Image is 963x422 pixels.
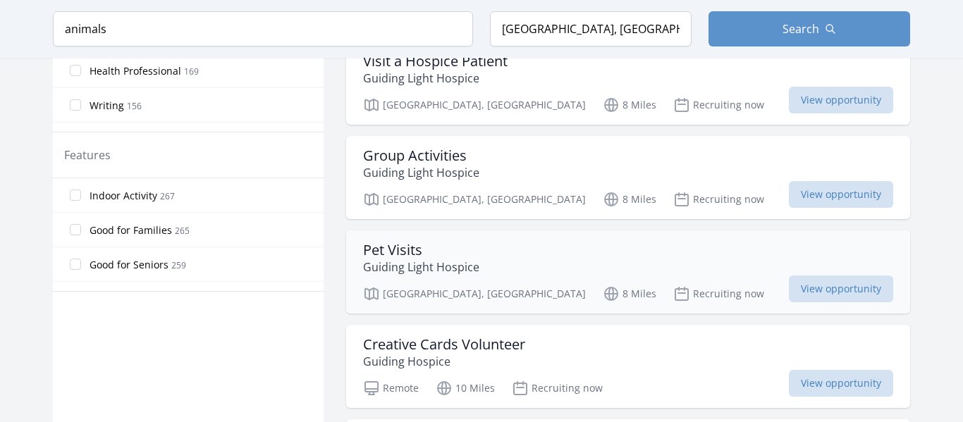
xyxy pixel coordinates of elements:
[436,380,495,397] p: 10 Miles
[70,224,81,235] input: Good for Families 265
[709,11,910,46] button: Search
[346,42,910,125] a: Visit a Hospice Patient Guiding Light Hospice [GEOGRAPHIC_DATA], [GEOGRAPHIC_DATA] 8 Miles Recrui...
[363,53,508,70] h3: Visit a Hospice Patient
[363,242,479,259] h3: Pet Visits
[64,147,111,163] legend: Features
[789,87,893,113] span: View opportunity
[346,325,910,408] a: Creative Cards Volunteer Guiding Hospice Remote 10 Miles Recruiting now View opportunity
[490,11,692,46] input: Location
[346,230,910,314] a: Pet Visits Guiding Light Hospice [GEOGRAPHIC_DATA], [GEOGRAPHIC_DATA] 8 Miles Recruiting now View...
[127,100,142,112] span: 156
[673,285,764,302] p: Recruiting now
[90,64,181,78] span: Health Professional
[70,65,81,76] input: Health Professional 169
[603,97,656,113] p: 8 Miles
[363,285,586,302] p: [GEOGRAPHIC_DATA], [GEOGRAPHIC_DATA]
[70,259,81,270] input: Good for Seniors 259
[90,258,168,272] span: Good for Seniors
[603,191,656,208] p: 8 Miles
[363,147,479,164] h3: Group Activities
[363,70,508,87] p: Guiding Light Hospice
[512,380,603,397] p: Recruiting now
[90,189,157,203] span: Indoor Activity
[789,181,893,208] span: View opportunity
[789,370,893,397] span: View opportunity
[673,97,764,113] p: Recruiting now
[70,99,81,111] input: Writing 156
[363,336,525,353] h3: Creative Cards Volunteer
[53,11,473,46] input: Keyword
[90,223,172,237] span: Good for Families
[789,275,893,302] span: View opportunity
[70,190,81,201] input: Indoor Activity 267
[171,259,186,271] span: 259
[363,259,479,275] p: Guiding Light Hospice
[90,99,124,113] span: Writing
[175,225,190,237] span: 265
[363,164,479,181] p: Guiding Light Hospice
[363,191,586,208] p: [GEOGRAPHIC_DATA], [GEOGRAPHIC_DATA]
[363,380,419,397] p: Remote
[160,190,175,202] span: 267
[783,20,819,37] span: Search
[184,66,199,77] span: 169
[363,353,525,370] p: Guiding Hospice
[363,97,586,113] p: [GEOGRAPHIC_DATA], [GEOGRAPHIC_DATA]
[603,285,656,302] p: 8 Miles
[346,136,910,219] a: Group Activities Guiding Light Hospice [GEOGRAPHIC_DATA], [GEOGRAPHIC_DATA] 8 Miles Recruiting no...
[673,191,764,208] p: Recruiting now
